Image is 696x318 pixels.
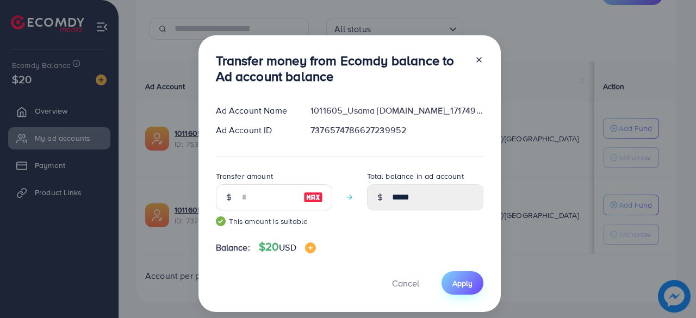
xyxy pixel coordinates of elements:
div: Ad Account ID [207,124,302,136]
img: image [303,191,323,204]
button: Cancel [378,271,433,295]
span: Balance: [216,241,250,254]
span: Apply [452,278,473,289]
img: image [305,242,316,253]
div: 7376574786627239952 [302,124,492,136]
label: Transfer amount [216,171,273,182]
label: Total balance in ad account [367,171,464,182]
div: Ad Account Name [207,104,302,117]
h4: $20 [259,240,316,254]
button: Apply [442,271,483,295]
small: This amount is suitable [216,216,332,227]
span: Cancel [392,277,419,289]
div: 1011605_Usama [DOMAIN_NAME]_1717492686783 [302,104,492,117]
h3: Transfer money from Ecomdy balance to Ad account balance [216,53,466,84]
img: guide [216,216,226,226]
span: USD [279,241,296,253]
